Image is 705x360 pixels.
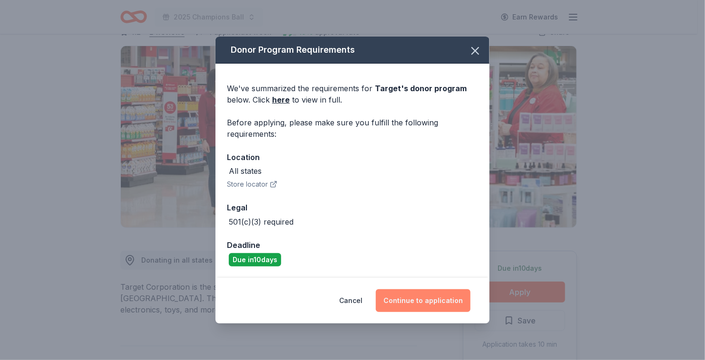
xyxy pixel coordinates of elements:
div: Legal [227,201,478,214]
a: here [272,94,290,105]
div: 501(c)(3) required [229,216,294,227]
button: Store locator [227,179,277,190]
button: Cancel [339,289,362,312]
span: Target 's donor program [375,84,467,93]
div: Location [227,151,478,163]
div: We've summarized the requirements for below. Click to view in full. [227,83,478,105]
div: Before applying, please make sure you fulfill the following requirements: [227,117,478,140]
div: Deadline [227,239,478,251]
div: Due in 10 days [229,253,281,266]
div: All states [229,165,262,177]
button: Continue to application [376,289,470,312]
div: Donor Program Requirements [215,37,490,64]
